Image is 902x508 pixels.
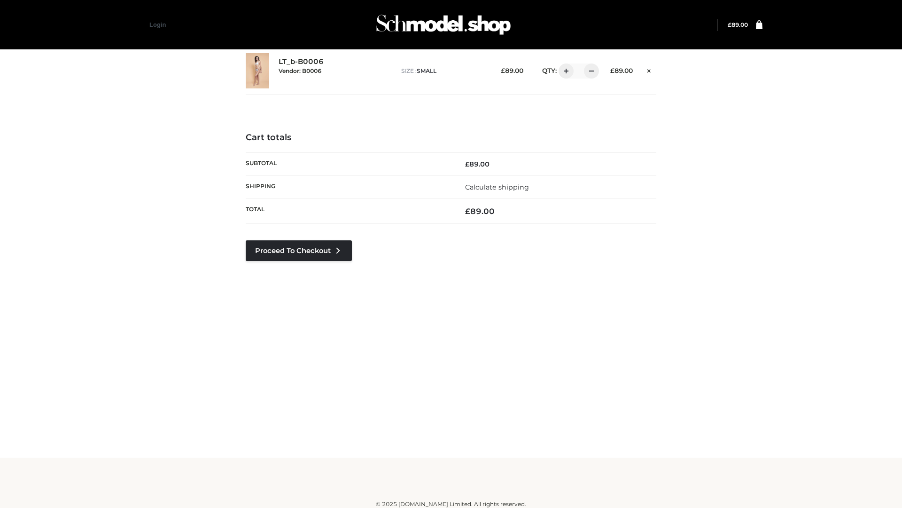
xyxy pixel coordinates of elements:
p: size : [401,67,486,75]
bdi: 89.00 [501,67,523,74]
bdi: 89.00 [728,21,748,28]
a: Login [149,21,166,28]
h4: Cart totals [246,133,656,143]
span: SMALL [417,67,436,74]
div: LT_b-B0006 [279,57,392,84]
span: £ [465,160,469,168]
a: £89.00 [728,21,748,28]
th: Subtotal [246,152,451,175]
span: £ [465,206,470,216]
a: Calculate shipping [465,183,529,191]
span: £ [501,67,505,74]
span: £ [610,67,614,74]
img: Schmodel Admin 964 [373,6,514,43]
bdi: 89.00 [465,206,495,216]
th: Total [246,199,451,224]
bdi: 89.00 [610,67,633,74]
div: QTY: [533,63,596,79]
span: £ [728,21,731,28]
a: Remove this item [642,63,656,76]
bdi: 89.00 [465,160,490,168]
a: Proceed to Checkout [246,240,352,261]
th: Shipping [246,175,451,198]
small: Vendor: B0006 [279,67,321,74]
